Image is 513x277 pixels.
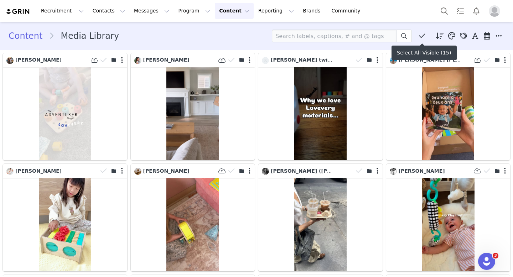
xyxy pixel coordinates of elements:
[143,168,190,174] span: [PERSON_NAME]
[6,57,14,64] img: 38c1544e-3ded-4fce-9d4e-c7269e6119c9--s.jpg
[6,8,31,15] img: grin logo
[262,168,269,175] img: fc6eaa47-b9c1-4e6b-bc6f-ad72f655b1dc.jpg
[15,57,62,63] span: [PERSON_NAME]
[88,3,129,19] button: Contacts
[399,168,445,174] span: [PERSON_NAME]
[489,5,500,17] img: placeholder-profile.jpg
[299,3,327,19] a: Brands
[254,3,298,19] button: Reporting
[130,3,173,19] button: Messages
[478,253,495,270] iframe: Intercom live chat
[134,168,141,175] img: 5b57e31a-41a3-496d-8220-064edb3007e9.jpg
[436,3,452,19] button: Search
[493,253,498,258] span: 3
[484,5,507,17] button: Profile
[452,3,468,19] a: Tasks
[15,168,62,174] span: [PERSON_NAME]
[134,57,141,64] img: babafec8-c0e5-4a70-bb43-c8b327d0c714.jpg
[390,168,397,175] img: 6b85cd98-53e3-4096-92fd-d92c2b76c5d1.jpg
[9,30,49,42] a: Content
[6,168,14,175] img: 8e21f07b-a239-43b7-95e4-b79726be86e9.jpg
[392,46,457,60] div: Select All Visible (15)
[143,57,190,63] span: [PERSON_NAME]
[174,3,214,19] button: Program
[215,3,254,19] button: Content
[271,57,334,63] span: [PERSON_NAME] twins
[262,57,269,64] img: 26e3fe23-48ba-4b01-9f76-6fb2fb9a08fc--s.jpg
[37,3,88,19] button: Recruitment
[468,3,484,19] button: Notifications
[272,30,397,42] input: Search labels, captions, # and @ tags
[327,3,368,19] a: Community
[390,57,397,64] img: e5451341-d339-45df-920b-2da6ac83f336.jpg
[271,168,370,174] span: [PERSON_NAME] ([PERSON_NAME])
